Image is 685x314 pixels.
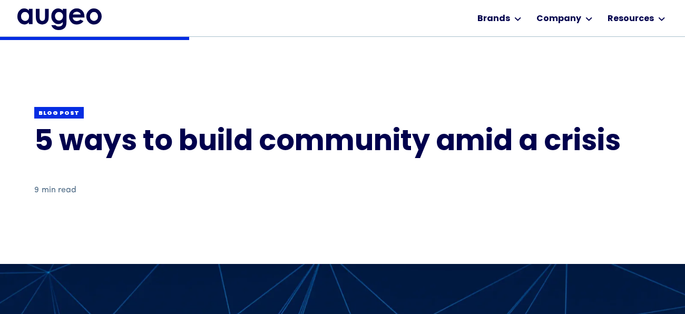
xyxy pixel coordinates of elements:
h1: 5 ways to build community amid a crisis [34,127,651,159]
a: home [17,8,102,30]
div: 9 [34,184,39,197]
div: Resources [608,13,654,25]
div: Blog post [38,110,80,117]
div: Brands [477,13,510,25]
div: min read [42,184,76,197]
div: Company [536,13,581,25]
img: Augeo's full logo in midnight blue. [17,8,102,30]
